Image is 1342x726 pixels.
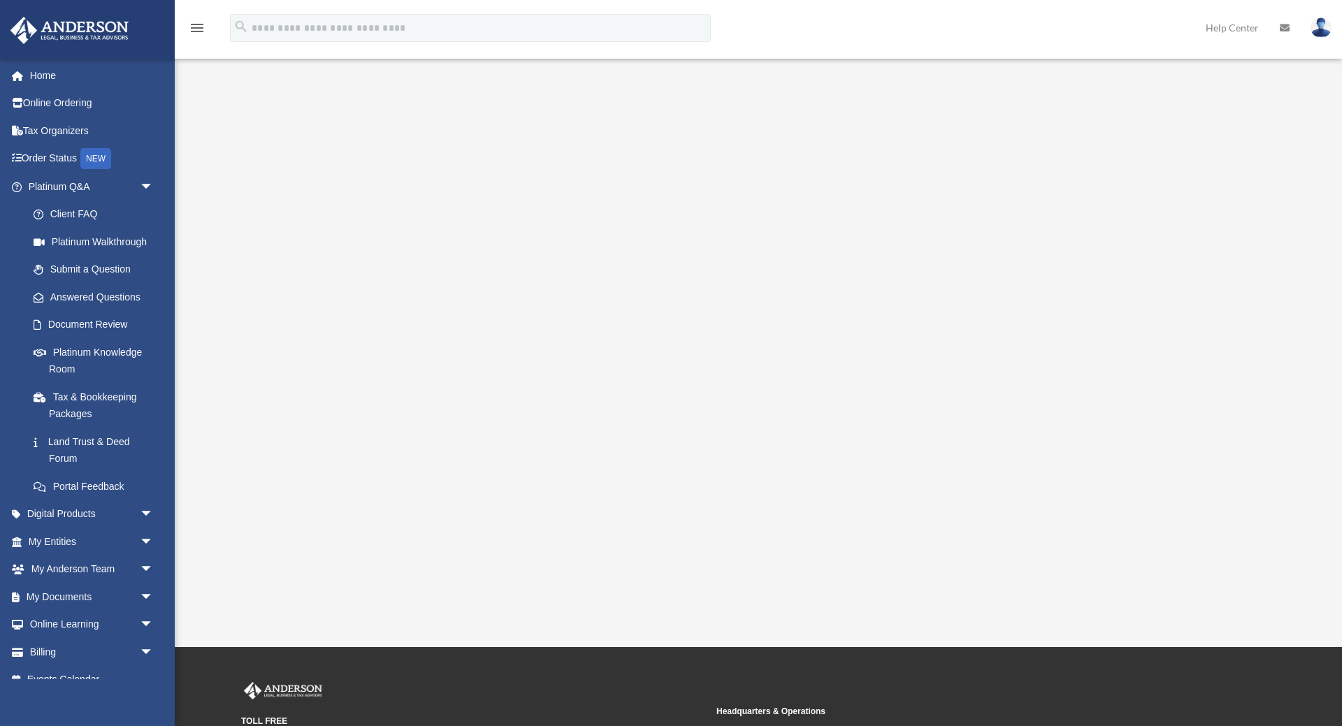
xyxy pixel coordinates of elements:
a: Platinum Knowledge Room [20,338,175,383]
span: arrow_drop_down [140,638,168,667]
small: Headquarters & Operations [716,704,1182,719]
img: User Pic [1311,17,1332,38]
a: My Documentsarrow_drop_down [10,583,175,611]
a: Online Ordering [10,89,175,117]
a: Home [10,61,175,89]
a: Client FAQ [20,201,175,228]
span: arrow_drop_down [140,611,168,639]
a: Platinum Q&Aarrow_drop_down [10,173,175,201]
a: Platinum Walkthrough [20,228,168,256]
a: Portal Feedback [20,472,175,500]
a: Online Learningarrow_drop_down [10,611,175,639]
span: arrow_drop_down [140,173,168,201]
a: Land Trust & Deed Forum [20,428,175,472]
a: Answered Questions [20,283,175,311]
a: Document Review [20,311,175,339]
a: Submit a Question [20,256,175,284]
i: menu [189,20,205,36]
a: Digital Productsarrow_drop_down [10,500,175,528]
a: Events Calendar [10,666,175,694]
img: Anderson Advisors Platinum Portal [241,682,325,700]
span: arrow_drop_down [140,556,168,584]
span: arrow_drop_down [140,583,168,611]
a: Billingarrow_drop_down [10,638,175,666]
a: Order StatusNEW [10,145,175,173]
img: Anderson Advisors Platinum Portal [6,17,133,44]
a: My Anderson Teamarrow_drop_down [10,556,175,583]
div: NEW [80,148,111,169]
span: arrow_drop_down [140,500,168,529]
a: My Entitiesarrow_drop_down [10,528,175,556]
i: search [233,19,249,34]
a: Tax Organizers [10,117,175,145]
span: arrow_drop_down [140,528,168,556]
a: menu [189,24,205,36]
iframe: <span data-mce-type="bookmark" style="display: inline-block; width: 0px; overflow: hidden; line-h... [380,94,1134,514]
a: Tax & Bookkeeping Packages [20,383,175,428]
